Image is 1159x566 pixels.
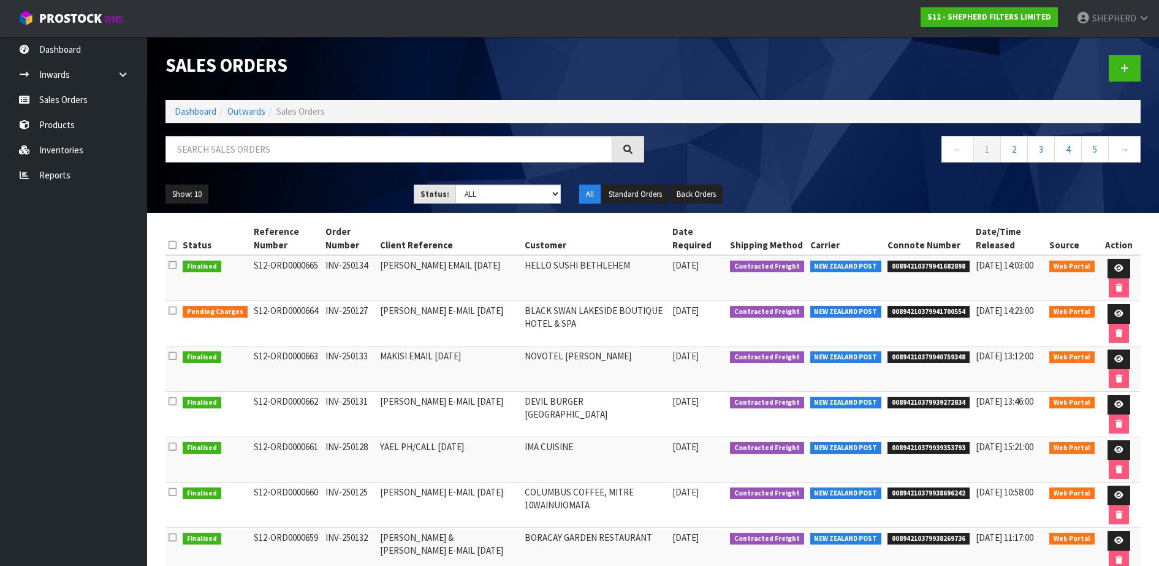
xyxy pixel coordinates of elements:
[1000,136,1028,163] a: 2
[810,397,882,409] span: NEW ZEALAND POST
[730,488,804,500] span: Contracted Freight
[1049,442,1095,454] span: Web Portal
[976,350,1033,362] span: [DATE] 13:12:00
[807,222,885,255] th: Carrier
[522,301,669,346] td: BLACK SWAN LAKESIDE BOUTIQUE HOTEL & SPA
[183,442,221,454] span: Finalised
[1092,12,1136,24] span: SHEPHERD
[522,255,669,301] td: HELLO SUSHI BETHLEHEM
[927,12,1051,22] strong: S12 - SHEPHERD FILTERS LIMITED
[175,105,216,117] a: Dashboard
[1049,533,1095,545] span: Web Portal
[183,351,221,364] span: Finalised
[377,483,522,528] td: [PERSON_NAME] E-MAIL [DATE]
[672,486,699,498] span: [DATE]
[322,222,377,255] th: Order Number
[941,136,974,163] a: ←
[180,222,251,255] th: Status
[810,442,882,454] span: NEW ZEALAND POST
[670,185,723,204] button: Back Orders
[165,185,208,204] button: Show: 10
[976,305,1033,316] span: [DATE] 14:23:00
[973,222,1047,255] th: Date/Time Released
[887,397,970,409] span: 00894210379939272834
[727,222,807,255] th: Shipping Method
[602,185,669,204] button: Standard Orders
[251,255,322,301] td: S12-ORD0000665
[669,222,727,255] th: Date Required
[672,259,699,271] span: [DATE]
[377,222,522,255] th: Client Reference
[1054,136,1082,163] a: 4
[183,261,221,273] span: Finalised
[377,392,522,437] td: [PERSON_NAME] E-MAIL [DATE]
[887,533,970,545] span: 00894210379938269736
[887,351,970,364] span: 00894210379940759348
[104,13,123,25] small: WMS
[810,351,882,364] span: NEW ZEALAND POST
[887,261,970,273] span: 00894210379941682898
[973,136,1001,163] a: 1
[227,105,265,117] a: Outwards
[730,397,804,409] span: Contracted Freight
[810,306,882,318] span: NEW ZEALAND POST
[976,486,1033,498] span: [DATE] 10:58:00
[420,189,449,199] strong: Status:
[183,488,221,500] span: Finalised
[522,222,669,255] th: Customer
[322,483,377,528] td: INV-250125
[1098,222,1141,255] th: Action
[18,10,34,26] img: cube-alt.png
[251,392,322,437] td: S12-ORD0000662
[1049,261,1095,273] span: Web Portal
[976,532,1033,543] span: [DATE] 11:17:00
[522,392,669,437] td: DEVIL BURGER [GEOGRAPHIC_DATA]
[672,350,699,362] span: [DATE]
[1049,488,1095,500] span: Web Portal
[810,261,882,273] span: NEW ZEALAND POST
[251,346,322,392] td: S12-ORD0000663
[579,185,601,204] button: All
[183,306,248,318] span: Pending Charges
[377,301,522,346] td: [PERSON_NAME] E-MAIL [DATE]
[165,136,612,163] input: Search sales orders
[1108,136,1141,163] a: →
[884,222,973,255] th: Connote Number
[165,55,644,75] h1: Sales Orders
[322,255,377,301] td: INV-250134
[251,301,322,346] td: S12-ORD0000664
[730,533,804,545] span: Contracted Freight
[887,488,970,500] span: 00894210379938696242
[522,346,669,392] td: NOVOTEL [PERSON_NAME]
[377,346,522,392] td: MAKISI EMAIL [DATE]
[976,259,1033,271] span: [DATE] 14:03:00
[251,483,322,528] td: S12-ORD0000660
[1027,136,1055,163] a: 3
[976,396,1033,407] span: [DATE] 13:46:00
[322,346,377,392] td: INV-250133
[672,532,699,543] span: [DATE]
[377,255,522,301] td: [PERSON_NAME] EMAIL [DATE]
[672,441,699,453] span: [DATE]
[183,533,221,545] span: Finalised
[276,105,325,117] span: Sales Orders
[183,397,221,409] span: Finalised
[887,306,970,318] span: 00894210379941700554
[251,437,322,483] td: S12-ORD0000661
[39,10,102,26] span: ProStock
[322,392,377,437] td: INV-250131
[672,396,699,407] span: [DATE]
[887,442,970,454] span: 00894210379939353793
[322,437,377,483] td: INV-250128
[322,301,377,346] td: INV-250127
[1049,306,1095,318] span: Web Portal
[730,306,804,318] span: Contracted Freight
[1046,222,1098,255] th: Source
[1049,351,1095,364] span: Web Portal
[810,533,882,545] span: NEW ZEALAND POST
[672,305,699,316] span: [DATE]
[730,442,804,454] span: Contracted Freight
[976,441,1033,453] span: [DATE] 15:21:00
[730,261,804,273] span: Contracted Freight
[522,483,669,528] td: COLUMBUS COFFEE, MITRE 10WAINUIOMATA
